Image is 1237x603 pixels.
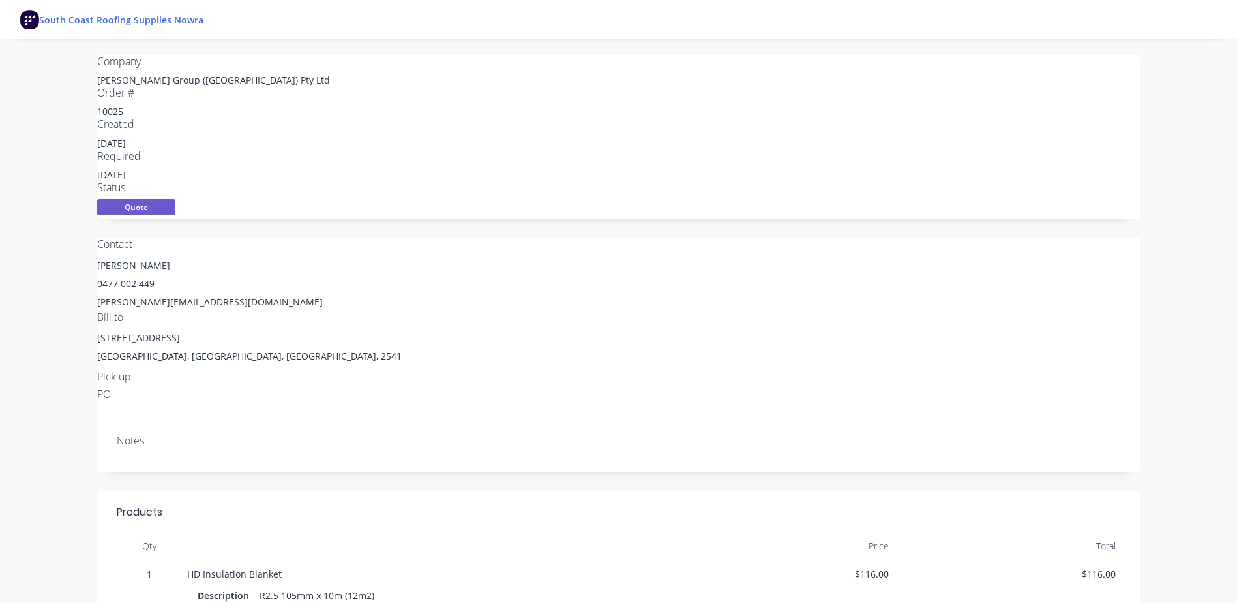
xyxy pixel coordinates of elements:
[117,533,182,559] div: Qty
[122,567,177,581] span: 1
[97,55,1140,68] div: Company
[97,256,1140,311] div: [PERSON_NAME]0477 002 449[PERSON_NAME][EMAIL_ADDRESS][DOMAIN_NAME]
[899,567,1116,581] span: $116.00
[894,533,1121,559] div: Total
[97,293,1140,311] div: [PERSON_NAME][EMAIL_ADDRESS][DOMAIN_NAME]
[20,10,39,29] img: Factory
[97,275,1140,293] div: 0477 002 449
[97,137,126,149] span: [DATE]
[97,311,1140,324] div: Bill to
[97,256,1140,275] div: [PERSON_NAME]
[97,181,1140,194] div: Status
[39,14,203,26] a: South Coast Roofing Supplies Nowra
[97,371,1140,383] div: Pick up
[97,104,1140,118] div: 10025
[117,504,162,520] div: Products
[97,329,1140,371] div: [STREET_ADDRESS][GEOGRAPHIC_DATA], [GEOGRAPHIC_DATA], [GEOGRAPHIC_DATA], 2541
[97,329,1140,347] div: [STREET_ADDRESS]
[97,238,1140,251] div: Contact
[187,568,282,580] span: HD Insulation Blanket
[97,118,1140,131] div: Created
[97,388,1140,401] div: PO
[97,150,1140,162] div: Required
[673,567,889,581] span: $116.00
[117,435,1121,447] div: Notes
[668,533,895,559] div: Price
[97,168,126,181] span: [DATE]
[97,199,175,215] span: Quote
[97,347,1140,365] div: [GEOGRAPHIC_DATA], [GEOGRAPHIC_DATA], [GEOGRAPHIC_DATA], 2541
[97,73,1140,87] div: [PERSON_NAME] Group ([GEOGRAPHIC_DATA]) Pty Ltd
[97,87,1140,99] div: Order #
